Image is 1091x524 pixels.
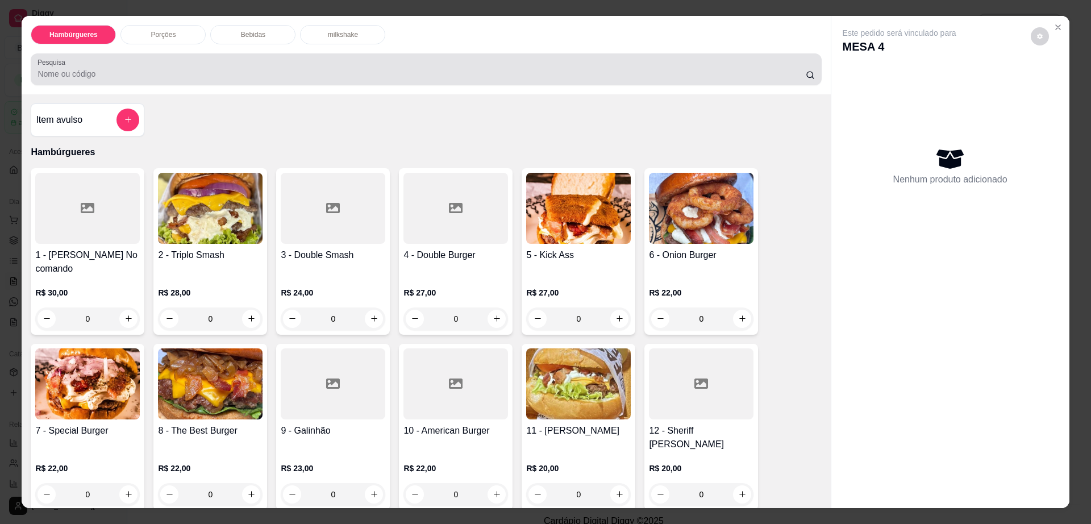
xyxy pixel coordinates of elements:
[158,248,263,262] h4: 2 - Triplo Smash
[526,287,631,298] p: R$ 27,00
[35,287,140,298] p: R$ 30,00
[35,463,140,474] p: R$ 22,00
[403,463,508,474] p: R$ 22,00
[526,424,631,438] h4: 11 - [PERSON_NAME]
[328,30,358,39] p: milkshake
[403,424,508,438] h4: 10 - American Burger
[31,145,821,159] p: Hambúrgueres
[649,248,753,262] h4: 6 - Onion Burger
[526,248,631,262] h4: 5 - Kick Ass
[35,248,140,276] h4: 1 - [PERSON_NAME] No comando
[281,248,385,262] h4: 3 - Double Smash
[281,463,385,474] p: R$ 23,00
[649,463,753,474] p: R$ 20,00
[158,287,263,298] p: R$ 28,00
[38,68,805,80] input: Pesquisa
[38,57,69,67] label: Pesquisa
[843,39,956,55] p: MESA 4
[843,27,956,39] p: Este pedido será vinculado para
[281,287,385,298] p: R$ 24,00
[403,287,508,298] p: R$ 27,00
[281,424,385,438] h4: 9 - Galinhão
[403,248,508,262] h4: 4 - Double Burger
[151,30,176,39] p: Porções
[35,348,140,419] img: product-image
[158,173,263,244] img: product-image
[158,424,263,438] h4: 8 - The Best Burger
[649,424,753,451] h4: 12 - Sheriff [PERSON_NAME]
[526,173,631,244] img: product-image
[36,113,82,127] h4: Item avulso
[35,424,140,438] h4: 7 - Special Burger
[49,30,98,39] p: Hambúrgueres
[158,348,263,419] img: product-image
[526,348,631,419] img: product-image
[116,109,139,131] button: add-separate-item
[649,173,753,244] img: product-image
[241,30,265,39] p: Bebidas
[1031,27,1049,45] button: decrease-product-quantity
[158,463,263,474] p: R$ 22,00
[526,463,631,474] p: R$ 20,00
[893,173,1007,186] p: Nenhum produto adicionado
[1049,18,1067,36] button: Close
[649,287,753,298] p: R$ 22,00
